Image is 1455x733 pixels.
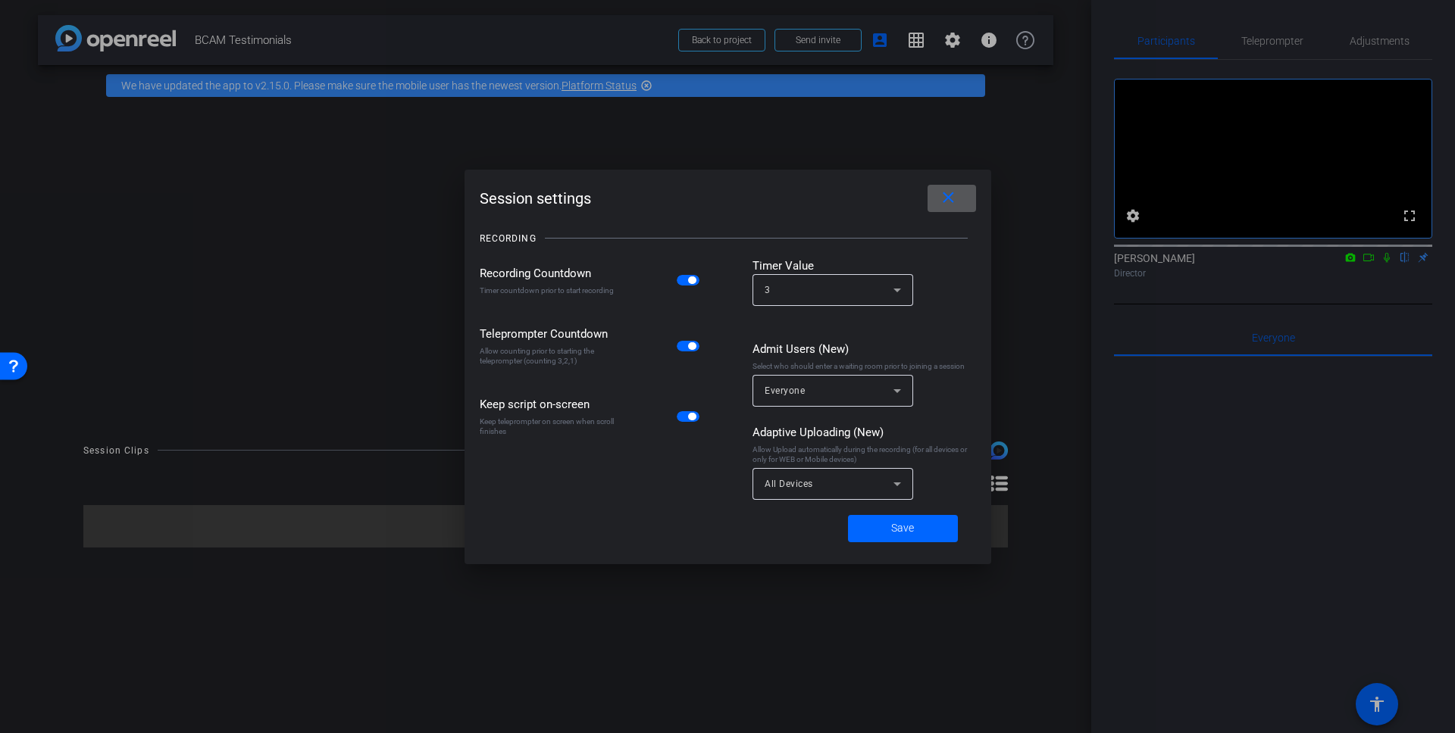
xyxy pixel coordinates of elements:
openreel-title-line: RECORDING [480,220,976,257]
div: Timer Value [753,257,976,274]
div: Adaptive Uploading (New) [753,424,976,441]
div: Keep teleprompter on screen when scroll finishes [480,416,620,436]
span: All Devices [765,479,813,489]
div: Allow Upload automatically during the recording (for all devices or only for WEB or Mobile devices) [753,444,976,464]
div: Admit Users (New) [753,341,976,357]
div: Keep script on-screen [480,396,620,413]
button: Save [848,515,958,542]
mat-icon: close [939,189,958,207]
div: Recording Countdown [480,265,620,282]
span: Everyone [765,385,805,396]
span: Save [891,520,914,536]
div: Teleprompter Countdown [480,326,620,342]
div: Timer countdown prior to start recording [480,285,620,295]
span: 3 [765,285,771,295]
div: Session settings [480,185,976,212]
div: Select who should enter a waiting room prior to joining a session [753,361,976,371]
div: Allow counting prior to starting the teleprompter (counting 3,2,1) [480,346,620,366]
div: RECORDING [480,231,537,246]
